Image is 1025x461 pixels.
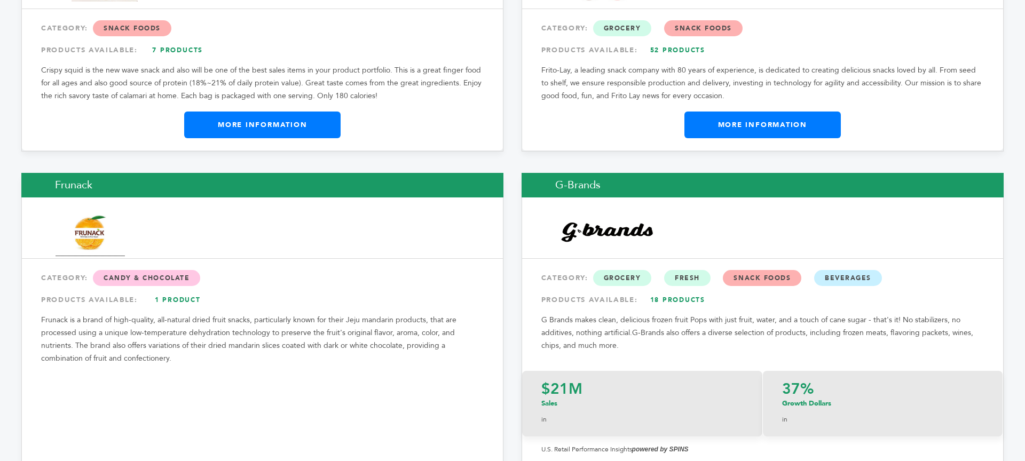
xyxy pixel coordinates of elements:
[541,443,984,456] p: U.S. Retail Performance Insights
[140,41,215,60] a: 7 Products
[782,399,983,408] p: Growth Dollars
[140,290,215,309] a: 1 Product
[541,19,984,38] div: CATEGORY:
[41,41,484,60] div: PRODUCTS AVAILABLE:
[782,381,983,396] p: 37%
[541,314,984,352] p: G Brands makes clean, delicious frozen fruit Pops with just fruit, water, and a touch of cane sug...
[541,268,984,288] div: CATEGORY:
[664,20,743,36] span: Snack Foods
[684,112,841,138] a: More Information
[41,314,484,365] p: Frunack is a brand of high-quality, all-natural dried fruit snacks, particularly known for their ...
[541,399,744,408] p: Sales
[593,270,652,286] span: Grocery
[541,64,984,102] p: Frito-Lay, a leading snack company with 80 years of experience, is dedicated to creating deliciou...
[556,216,655,252] img: G-Brands
[184,112,341,138] a: More Information
[93,20,171,36] span: Snack Foods
[93,270,200,286] span: Candy & Chocolate
[593,20,652,36] span: Grocery
[41,268,484,288] div: CATEGORY:
[541,290,984,309] div: PRODUCTS AVAILABLE:
[541,41,984,60] div: PRODUCTS AVAILABLE:
[640,41,715,60] a: 52 Products
[541,381,744,396] p: $21M
[640,290,715,309] a: 18 Products
[723,270,801,286] span: Snack Foods
[664,270,711,286] span: Fresh
[814,270,882,286] span: Beverages
[541,415,547,424] span: in
[41,64,484,102] p: Crispy squid is the new wave snack and also will be one of the best sales items in your product p...
[21,173,503,197] h2: Frunack
[782,415,787,424] span: in
[41,19,484,38] div: CATEGORY:
[522,173,1004,197] h2: G-Brands
[41,290,484,309] div: PRODUCTS AVAILABLE:
[56,211,124,256] img: Frunack
[632,446,689,453] strong: powered by SPINS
